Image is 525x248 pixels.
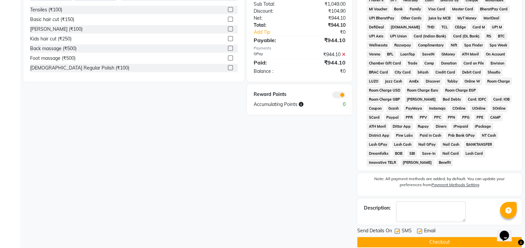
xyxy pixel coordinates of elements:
[427,105,447,112] span: Instamojo
[491,105,508,112] span: SOnline
[300,22,351,29] div: ₹944.10
[484,50,507,58] span: On Account
[424,227,435,236] span: Email
[401,159,434,166] span: [PERSON_NAME]
[367,50,382,58] span: Venmo
[249,22,300,29] div: Total:
[432,114,443,121] span: PPC
[367,114,382,121] span: SCard
[463,78,483,85] span: Online W
[364,176,515,191] label: Note: All payment methods are added, by default. You can update your preferences from
[433,123,448,130] span: Diners
[416,69,431,76] span: bKash
[325,101,351,108] div: 0
[473,123,493,130] span: iPackage
[249,8,300,15] div: Discount:
[478,5,510,13] span: BharatPay Card
[488,41,510,49] span: Spa Week
[488,114,503,121] span: CAMP
[300,36,351,44] div: ₹944.10
[300,1,351,8] div: ₹1,049.00
[496,32,507,40] span: BTC
[308,29,351,36] div: ₹0
[439,50,457,58] span: GMoney
[367,59,403,67] span: Chamber Gift Card
[422,59,436,67] span: Comp
[418,132,443,139] span: Paid in Cash
[30,35,72,42] div: Kids hair cut (₹250)
[388,32,409,40] span: UPI Union
[460,50,481,58] span: ATH Movil
[367,132,391,139] span: District App
[408,5,423,13] span: Family
[466,96,488,103] span: Card: IDFC
[30,26,83,33] div: [PERSON_NAME] (₹100)
[300,8,351,15] div: ₹104.90
[412,32,448,40] span: Card (Indian Bank)
[481,14,501,22] span: MariDeal
[461,59,486,67] span: Card on File
[439,23,450,31] span: TCL
[464,150,485,157] span: Lash Card
[420,50,436,58] span: SaveIN
[450,105,468,112] span: COnline
[470,105,488,112] span: UOnline
[405,96,438,103] span: [PERSON_NAME]
[393,150,405,157] span: BOB
[471,23,487,31] span: Card M
[407,78,421,85] span: AmEx
[497,221,518,241] iframe: chat widget
[249,101,325,108] div: Accumulating Points
[489,59,507,67] span: Envision
[426,14,453,22] span: Juice by MCB
[431,182,479,188] label: Payment Methods Setting
[490,23,504,31] span: UPI M
[462,41,485,49] span: Spa Finder
[404,105,424,112] span: PayMaya
[440,141,461,148] span: Nail Cash
[451,32,482,40] span: Card (DL Bank)
[407,150,417,157] span: SBI
[30,55,76,62] div: Foot massage (₹500)
[300,58,351,67] div: ₹944.10
[364,205,391,212] div: Description:
[455,14,479,22] span: MyT Money
[367,41,390,49] span: Wellnessta
[451,123,470,130] span: iPrepaid
[484,32,493,40] span: RS
[437,159,453,166] span: Benefit
[394,132,415,139] span: Pine Labs
[399,14,424,22] span: Other Cards
[392,5,405,13] span: Bank
[416,141,438,148] span: Nail GPay
[445,78,460,85] span: Tabby
[249,29,308,36] a: Add Tip
[300,68,351,75] div: ₹0
[384,114,401,121] span: Paypal
[443,87,478,94] span: Room Charge EGP
[392,41,413,49] span: Razorpay
[300,15,351,22] div: ₹944.10
[389,23,422,31] span: [DOMAIN_NAME]
[417,114,429,121] span: PPV
[367,96,402,103] span: Room Charge GBP
[249,68,300,75] div: Balance :
[367,5,389,13] span: MI Voucher
[486,69,503,76] span: Shoutlo
[433,69,457,76] span: Credit Card
[367,69,390,76] span: BRAC Card
[439,59,458,67] span: Donation
[249,51,300,58] div: GPay
[30,45,77,52] div: Back massage (₹500)
[254,45,346,51] div: Payments
[367,78,380,85] span: LUZO
[249,91,300,98] div: Reward Points
[392,141,414,148] span: Lash Cash
[420,150,437,157] span: Save-In
[452,23,468,31] span: CEdge
[249,1,300,8] div: Sub Total:
[416,123,431,130] span: Rupay
[441,96,463,103] span: Bad Debts
[398,50,417,58] span: LoanTap
[464,141,494,148] span: BANKTANSFER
